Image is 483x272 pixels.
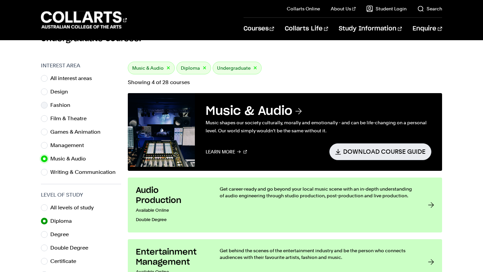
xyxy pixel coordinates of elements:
[136,215,206,224] p: Double Degree
[128,62,175,74] div: Music & Audio
[285,18,328,40] a: Collarts Life
[366,5,407,12] a: Student Login
[50,141,89,150] label: Management
[287,5,320,12] a: Collarts Online
[41,62,121,70] h3: Interest Area
[128,93,195,167] img: Music & Audio
[50,230,74,239] label: Degree
[136,206,206,215] p: Available Online
[417,5,442,12] a: Search
[176,62,211,74] div: Diploma
[50,114,92,123] label: Film & Theatre
[41,10,127,29] div: Go to homepage
[244,18,274,40] a: Courses
[213,62,262,74] div: Undergraduate
[220,186,414,199] p: Get career-ready and go beyond your local music scene with an in-depth understanding of audio eng...
[50,154,91,163] label: Music & Audio
[206,143,247,160] a: Learn More
[41,191,121,199] h3: Level of Study
[136,247,206,267] h3: Entertainment Management
[166,64,170,72] button: ×
[50,100,76,110] label: Fashion
[329,143,431,160] a: Download Course Guide
[206,104,431,119] h3: Music & Audio
[50,127,106,137] label: Games & Animation
[50,216,77,226] label: Diploma
[206,119,431,135] p: Music shapes our society culturally, morally and emotionally - and can be life-changing on a pers...
[50,203,99,212] label: All levels of study
[339,18,402,40] a: Study Information
[413,18,442,40] a: Enquire
[253,64,257,72] button: ×
[50,74,97,83] label: All interest areas
[50,257,82,266] label: Certificate
[203,64,207,72] button: ×
[136,186,206,206] h3: Audio Production
[331,5,356,12] a: About Us
[128,80,442,85] p: Showing 4 of 28 courses
[50,87,73,96] label: Design
[50,243,94,253] label: Double Degree
[128,178,442,232] a: Audio Production Available OnlineDouble Degree Get career-ready and go beyond your local music sc...
[50,167,121,177] label: Writing & Communication
[220,247,414,261] p: Get behind the scenes of the entertainment industry and be the person who connects audiences with...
